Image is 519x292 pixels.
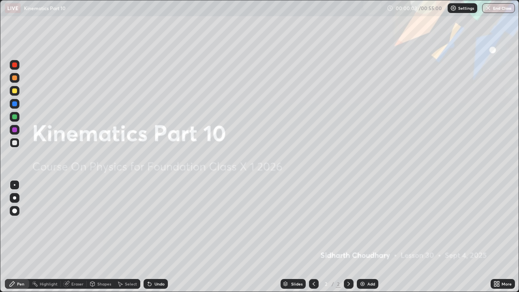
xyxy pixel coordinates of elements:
img: class-settings-icons [450,5,457,11]
div: 2 [322,281,330,286]
button: End Class [482,3,515,13]
p: Kinematics Part 10 [24,5,66,11]
p: Settings [458,6,474,10]
div: Undo [154,282,165,286]
div: Slides [291,282,302,286]
div: / [332,281,334,286]
div: Shapes [97,282,111,286]
div: More [502,282,512,286]
div: Add [367,282,375,286]
div: Highlight [40,282,58,286]
img: end-class-cross [485,5,491,11]
div: 2 [336,280,341,288]
div: Select [125,282,137,286]
p: LIVE [7,5,18,11]
img: add-slide-button [359,281,366,287]
div: Eraser [71,282,84,286]
div: Pen [17,282,24,286]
